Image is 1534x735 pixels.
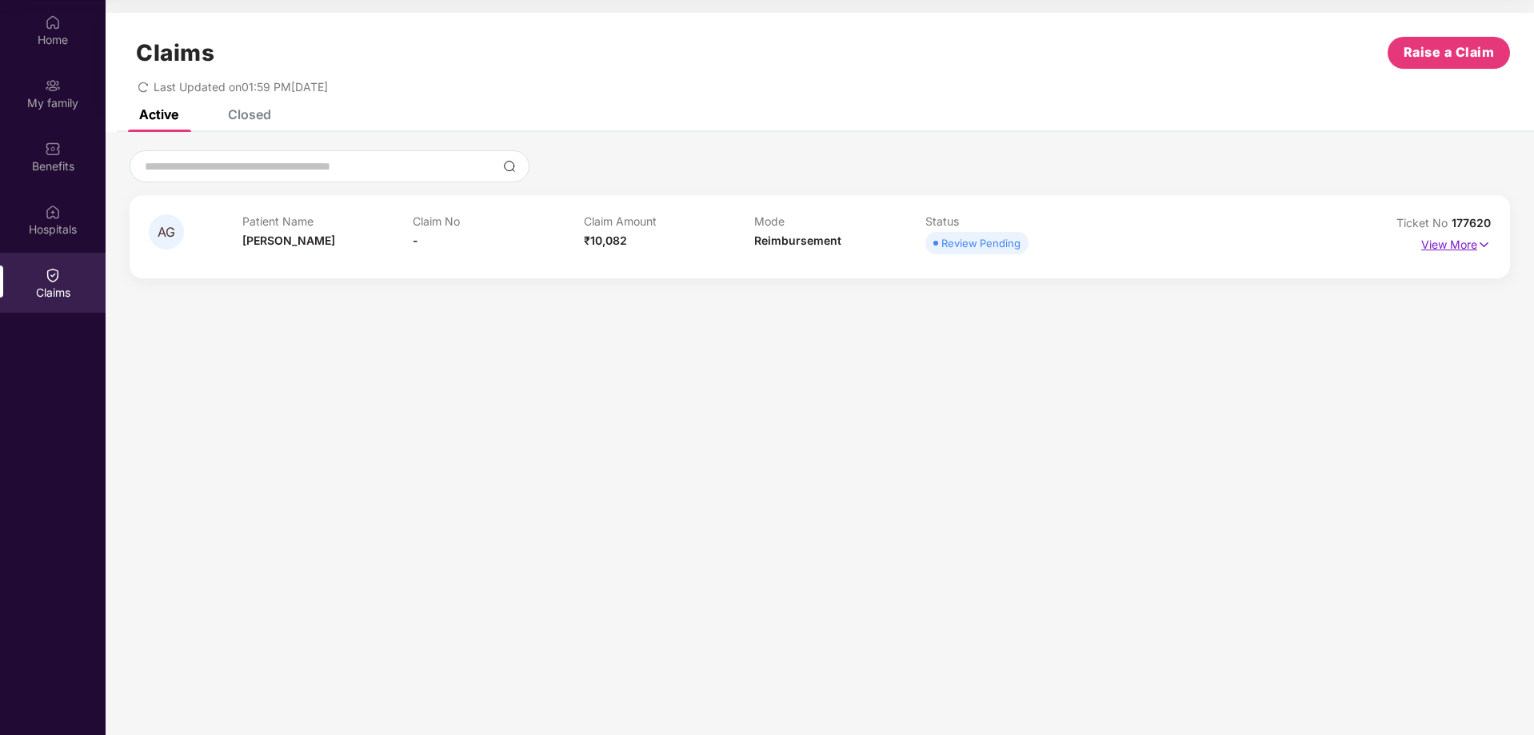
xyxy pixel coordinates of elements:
img: svg+xml;base64,PHN2ZyB4bWxucz0iaHR0cDovL3d3dy53My5vcmcvMjAwMC9zdmciIHdpZHRoPSIxNyIgaGVpZ2h0PSIxNy... [1477,236,1491,254]
span: Ticket No [1396,216,1452,230]
p: Claim No [413,214,584,228]
p: Mode [754,214,925,228]
span: Raise a Claim [1404,42,1495,62]
p: View More [1421,232,1491,254]
p: Patient Name [242,214,413,228]
p: Status [925,214,1097,228]
img: svg+xml;base64,PHN2ZyB3aWR0aD0iMjAiIGhlaWdodD0iMjAiIHZpZXdCb3g9IjAgMCAyMCAyMCIgZmlsbD0ibm9uZSIgeG... [45,78,61,94]
span: redo [138,80,149,94]
img: svg+xml;base64,PHN2ZyBpZD0iQmVuZWZpdHMiIHhtbG5zPSJodHRwOi8vd3d3LnczLm9yZy8yMDAwL3N2ZyIgd2lkdGg9Ij... [45,141,61,157]
img: svg+xml;base64,PHN2ZyBpZD0iQ2xhaW0iIHhtbG5zPSJodHRwOi8vd3d3LnczLm9yZy8yMDAwL3N2ZyIgd2lkdGg9IjIwIi... [45,267,61,283]
button: Raise a Claim [1388,37,1510,69]
div: Active [139,106,178,122]
span: [PERSON_NAME] [242,234,335,247]
img: svg+xml;base64,PHN2ZyBpZD0iSG9tZSIgeG1sbnM9Imh0dHA6Ly93d3cudzMub3JnLzIwMDAvc3ZnIiB3aWR0aD0iMjAiIG... [45,14,61,30]
div: Review Pending [941,235,1021,251]
span: Reimbursement [754,234,841,247]
span: Last Updated on 01:59 PM[DATE] [154,80,328,94]
p: Claim Amount [584,214,755,228]
h1: Claims [136,39,214,66]
span: AG [158,226,175,239]
div: Closed [228,106,271,122]
span: - [413,234,418,247]
span: ₹10,082 [584,234,627,247]
img: svg+xml;base64,PHN2ZyBpZD0iSG9zcGl0YWxzIiB4bWxucz0iaHR0cDovL3d3dy53My5vcmcvMjAwMC9zdmciIHdpZHRoPS... [45,204,61,220]
span: 177620 [1452,216,1491,230]
img: svg+xml;base64,PHN2ZyBpZD0iU2VhcmNoLTMyeDMyIiB4bWxucz0iaHR0cDovL3d3dy53My5vcmcvMjAwMC9zdmciIHdpZH... [503,160,516,173]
